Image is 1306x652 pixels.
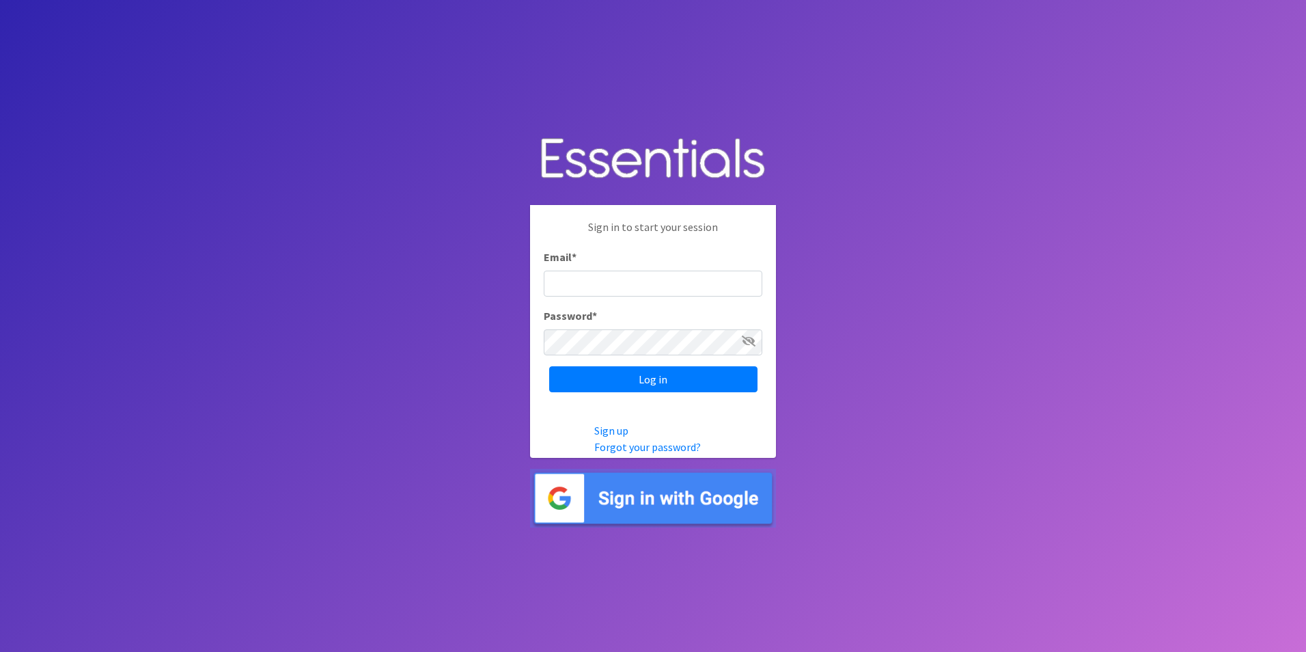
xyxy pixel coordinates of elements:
[544,249,576,265] label: Email
[594,440,701,454] a: Forgot your password?
[592,309,597,323] abbr: required
[544,308,597,324] label: Password
[594,424,628,437] a: Sign up
[544,219,762,249] p: Sign in to start your session
[549,366,758,392] input: Log in
[530,124,776,195] img: Human Essentials
[530,469,776,528] img: Sign in with Google
[572,250,576,264] abbr: required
